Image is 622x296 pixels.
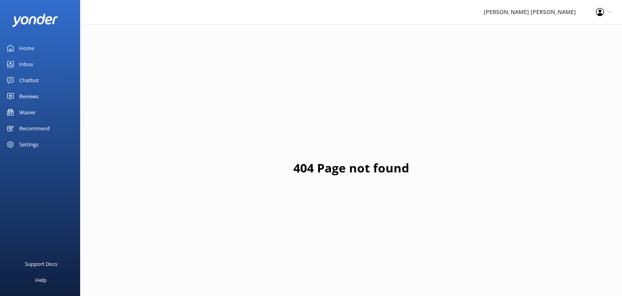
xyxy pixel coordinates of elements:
img: yonder-white-logo.png [12,14,58,27]
div: Support Docs [25,256,57,272]
div: Home [19,40,34,56]
div: Recommend [19,120,50,136]
h1: 404 Page not found [293,158,409,178]
div: Inbox [19,56,33,72]
div: Waiver [19,104,36,120]
div: Settings [19,136,38,152]
div: Chatbot [19,72,39,88]
div: Reviews [19,88,38,104]
div: Help [35,272,46,288]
